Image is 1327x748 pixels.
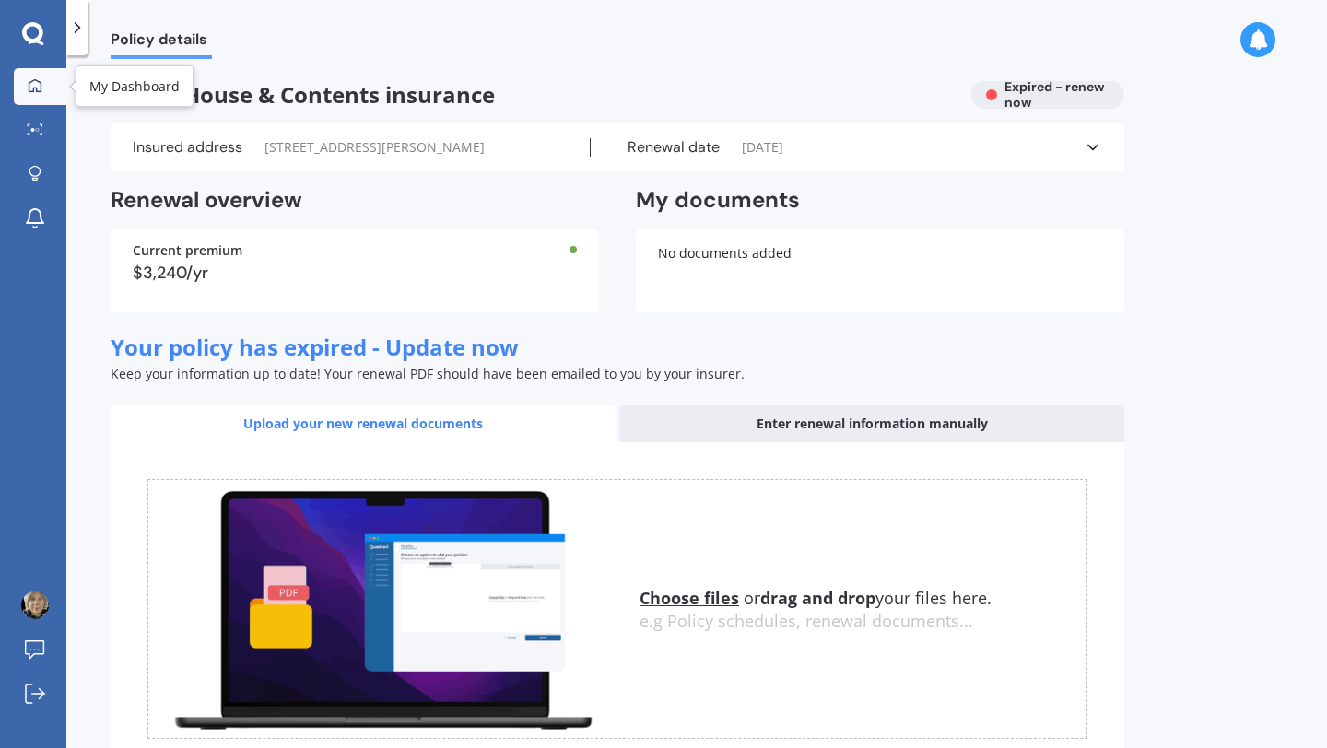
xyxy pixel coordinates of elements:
b: drag and drop [760,587,875,609]
span: Policy details [111,30,212,55]
div: My Dashboard [89,77,180,96]
h2: Renewal overview [111,186,599,215]
div: No documents added [636,229,1124,312]
span: [STREET_ADDRESS][PERSON_NAME] [264,138,485,157]
span: Your policy has expired - Update now [111,332,519,362]
label: Renewal date [628,138,720,157]
u: Choose files [640,587,739,609]
div: Current premium [133,244,577,257]
div: e.g Policy schedules, renewal documents... [640,612,1086,632]
img: ACg8ocK0E-J1RKb5lL3_7y_05NydQu3K6h1axqixdkOrRytJIhtKoKA=s96-c [21,591,49,619]
div: $3,240/yr [133,264,577,281]
img: upload.de96410c8ce839c3fdd5.gif [148,480,617,739]
div: Upload your new renewal documents [111,405,616,442]
h2: My documents [636,186,800,215]
span: Keep your information up to date! Your renewal PDF should have been emailed to you by your insurer. [111,365,745,382]
label: Insured address [133,138,242,157]
div: Enter renewal information manually [619,405,1124,442]
span: or your files here. [640,587,992,609]
span: [DATE] [742,138,783,157]
span: House & Contents insurance [111,81,957,109]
